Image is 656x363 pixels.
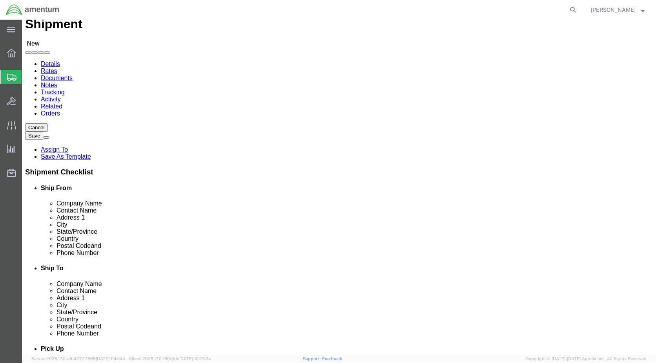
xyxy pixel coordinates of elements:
span: Server: 2025.17.0-efb42727865 [31,356,125,361]
span: Copyright © [DATE]-[DATE] Agistix Inc., All Rights Reserved [526,356,647,362]
button: [PERSON_NAME] [590,5,645,15]
iframe: FS Legacy Container [22,20,656,355]
img: logo [5,4,60,16]
span: [DATE] 11:14:44 [96,356,125,361]
span: Client: 2025.17.0-159f9de [129,356,211,361]
span: [DATE] 10:23:34 [179,356,211,361]
a: Feedback [322,356,342,361]
span: Nolan Babbie [591,5,636,14]
a: Support [303,356,323,361]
